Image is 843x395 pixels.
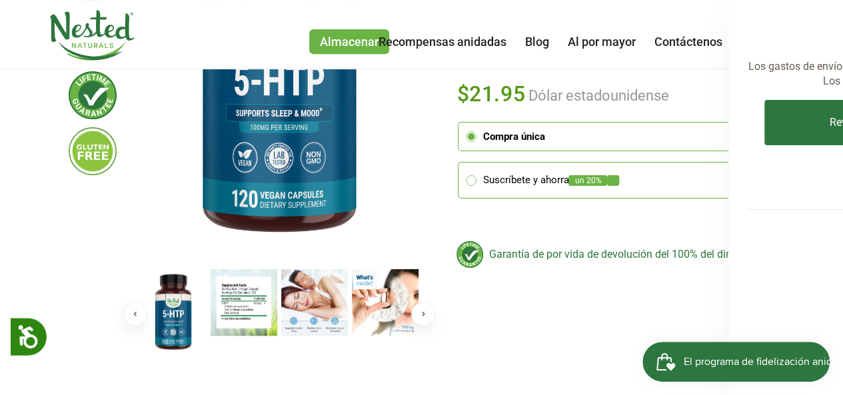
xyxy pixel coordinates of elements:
[488,248,746,260] font: Garantía de por vida de devolución del 100% del dinero
[525,35,549,49] a: Blog
[309,29,389,54] a: Almacenar
[49,10,135,61] img: Naturales anidados
[211,269,277,336] img: Suplemento de 5-HTP
[281,269,348,336] img: Suplemento de 5-HTP
[69,127,117,175] img: sin gluten
[379,35,506,49] a: Recompensas anidadas
[456,81,525,107] font: $21.95
[69,71,117,119] img: garantía de por vida
[411,302,435,326] button: Próximo
[352,269,419,336] img: Suplemento de 5-HTP
[456,241,483,268] img: badge-lifetimeguarantee-color.svg
[642,342,830,382] iframe: Botón para abrir la ventana emergente del programa de fidelización
[320,35,379,49] font: Almacenar
[654,35,722,49] a: Contáctenos
[140,269,207,356] img: Suplemento de 5-HTP
[568,35,636,49] a: Al por mayor
[528,87,669,104] font: Dólar estadounidense
[123,302,147,326] button: Anterior
[41,12,207,27] font: El programa de fidelización anidado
